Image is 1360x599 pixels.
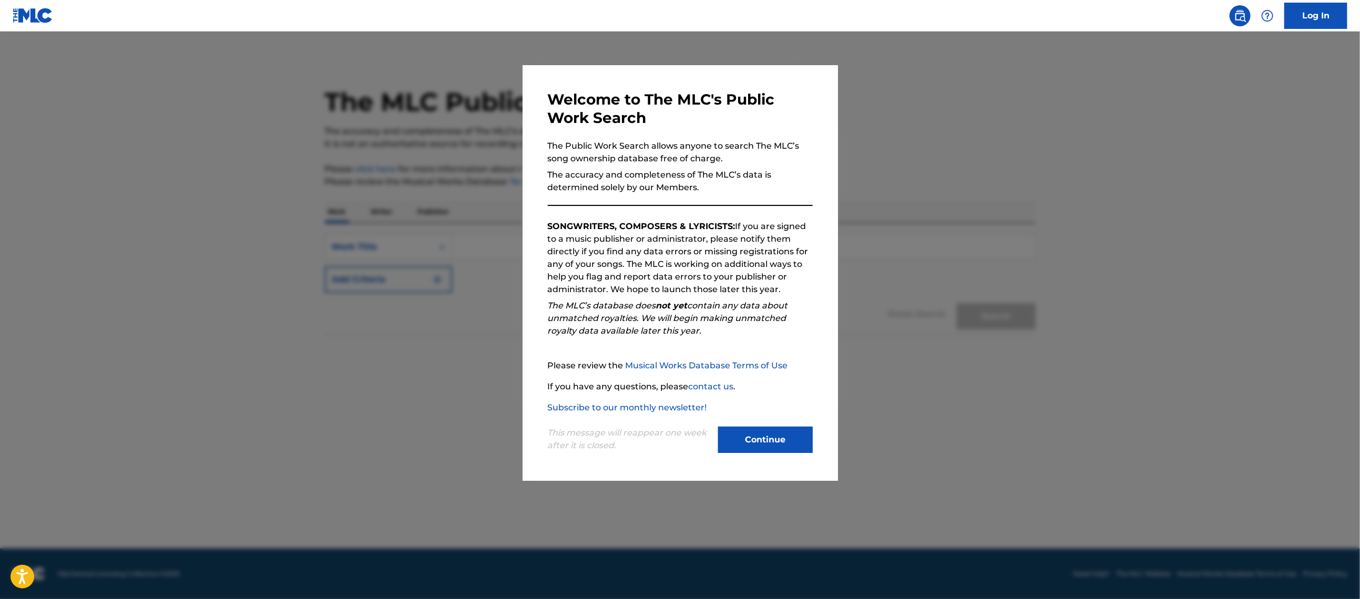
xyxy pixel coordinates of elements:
[548,169,813,194] p: The accuracy and completeness of The MLC’s data is determined solely by our Members.
[1307,549,1360,599] iframe: Chat Widget
[548,221,735,231] strong: SONGWRITERS, COMPOSERS & LYRICISTS:
[548,427,712,452] p: This message will reappear one week after it is closed.
[548,90,813,127] h3: Welcome to The MLC's Public Work Search
[1284,3,1347,29] a: Log In
[1234,9,1246,22] img: search
[548,140,813,165] p: The Public Work Search allows anyone to search The MLC’s song ownership database free of charge.
[1261,9,1274,22] img: help
[718,427,813,453] button: Continue
[548,301,788,336] em: The MLC’s database does contain any data about unmatched royalties. We will begin making unmatche...
[656,301,688,311] strong: not yet
[548,402,707,412] a: Subscribe to our monthly newsletter!
[1230,5,1251,26] a: Public Search
[548,359,813,372] p: Please review the
[689,381,734,391] a: contact us
[626,360,788,370] a: Musical Works Database Terms of Use
[548,220,813,296] p: If you are signed to a music publisher or administrator, please notify them directly if you find ...
[548,380,813,393] p: If you have any questions, please .
[1257,5,1278,26] div: Help
[13,8,53,23] img: MLC Logo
